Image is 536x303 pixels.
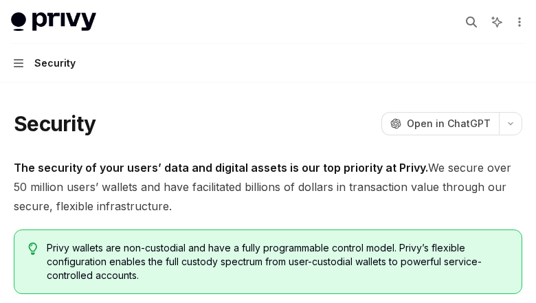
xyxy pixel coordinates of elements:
[34,55,76,71] div: Security
[381,112,499,135] button: Open in ChatGPT
[47,241,508,282] span: Privy wallets are non-custodial and have a fully programmable control model. Privy’s flexible con...
[14,161,428,175] strong: The security of your users’ data and digital assets is our top priority at Privy.
[407,117,491,131] span: Open in ChatGPT
[28,243,38,255] svg: Tip
[14,158,522,216] span: We secure over 50 million users’ wallets and have facilitated billions of dollars in transaction ...
[14,111,96,136] h1: Security
[11,12,96,32] img: light logo
[511,12,525,32] button: More actions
